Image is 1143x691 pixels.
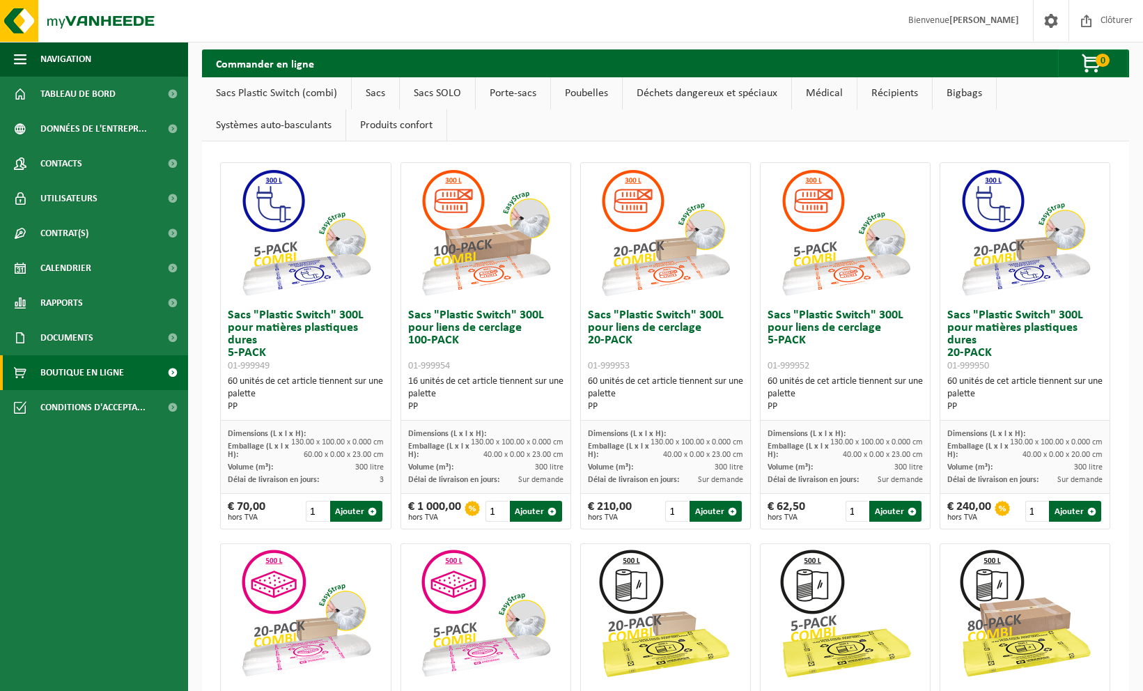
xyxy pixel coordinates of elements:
div: PP [947,401,1103,413]
button: Ajouter [510,501,562,522]
h3: Sacs "Plastic Switch" 300L pour liens de cerclage 100-PACK [408,309,563,372]
a: Récipients [857,77,932,109]
span: 3 [380,476,384,484]
input: 1 [485,501,508,522]
img: 01-999968 [956,544,1095,683]
input: 1 [306,501,329,522]
span: 130.00 x 100.00 x 0.000 cm [291,438,384,447]
div: 60 unités de cet article tiennent sur une palette [228,375,383,413]
span: Documents [40,320,93,355]
strong: [PERSON_NAME] [949,15,1019,26]
span: hors TVA [947,513,991,522]
span: 130.00 x 100.00 x 0.000 cm [1010,438,1103,447]
img: 01-999954 [416,163,555,302]
span: 40.00 x 0.00 x 23.00 cm [663,451,743,459]
span: Volume (m³): [408,463,453,472]
span: hors TVA [768,513,805,522]
span: Emballage (L x l x H): [228,442,289,459]
span: Sur demande [1057,476,1103,484]
div: 60 unités de cet article tiennent sur une palette [768,375,923,413]
div: 60 unités de cet article tiennent sur une palette [947,375,1103,413]
span: Volume (m³): [947,463,993,472]
button: 0 [1058,49,1128,77]
a: Médical [792,77,857,109]
span: hors TVA [588,513,632,522]
span: Dimensions (L x l x H): [768,430,846,438]
span: Emballage (L x l x H): [588,442,649,459]
span: 130.00 x 100.00 x 0.000 cm [471,438,563,447]
input: 1 [1025,501,1048,522]
span: 40.00 x 0.00 x 20.00 cm [1023,451,1103,459]
span: Tableau de bord [40,77,116,111]
span: Volume (m³): [228,463,273,472]
span: Emballage (L x l x H): [408,442,469,459]
span: 130.00 x 100.00 x 0.000 cm [830,438,923,447]
a: Porte-sacs [476,77,550,109]
a: Sacs Plastic Switch (combi) [202,77,351,109]
a: Bigbags [933,77,996,109]
img: 01-999956 [236,544,375,683]
span: 40.00 x 0.00 x 23.00 cm [843,451,923,459]
span: Dimensions (L x l x H): [588,430,666,438]
div: 60 unités de cet article tiennent sur une palette [588,375,743,413]
span: Délai de livraison en jours: [588,476,679,484]
div: PP [228,401,383,413]
span: 01-999954 [408,361,450,371]
img: 01-999950 [956,163,1095,302]
a: Produits confort [346,109,446,141]
span: 01-999949 [228,361,270,371]
h3: Sacs "Plastic Switch" 300L pour matières plastiques dures 5-PACK [228,309,383,372]
div: PP [768,401,923,413]
img: 01-999952 [776,163,915,302]
span: Volume (m³): [768,463,813,472]
h3: Sacs "Plastic Switch" 300L pour liens de cerclage 20-PACK [588,309,743,372]
span: hors TVA [408,513,461,522]
button: Ajouter [330,501,382,522]
input: 1 [665,501,688,522]
span: 300 litre [894,463,923,472]
div: € 240,00 [947,501,991,522]
img: 01-999949 [236,163,375,302]
span: Rapports [40,286,83,320]
span: Données de l'entrepr... [40,111,147,146]
span: Sur demande [878,476,923,484]
span: Sur demande [518,476,563,484]
a: Systèmes auto-basculants [202,109,345,141]
span: Contrat(s) [40,216,88,251]
h3: Sacs "Plastic Switch" 300L pour liens de cerclage 5-PACK [768,309,923,372]
span: 60.00 x 0.00 x 23.00 cm [304,451,384,459]
img: 01-999955 [416,544,555,683]
span: 300 litre [355,463,384,472]
a: Poubelles [551,77,622,109]
a: Sacs [352,77,399,109]
span: 0 [1096,54,1110,67]
button: Ajouter [690,501,742,522]
span: Navigation [40,42,91,77]
div: PP [408,401,563,413]
span: Délai de livraison en jours: [408,476,499,484]
span: 300 litre [1074,463,1103,472]
span: Dimensions (L x l x H): [408,430,486,438]
span: Contacts [40,146,82,181]
span: Calendrier [40,251,91,286]
div: € 70,00 [228,501,265,522]
a: Déchets dangereux et spéciaux [623,77,791,109]
span: 130.00 x 100.00 x 0.000 cm [651,438,743,447]
button: Ajouter [869,501,922,522]
span: Conditions d'accepta... [40,390,146,425]
span: Dimensions (L x l x H): [228,430,306,438]
h3: Sacs "Plastic Switch" 300L pour matières plastiques dures 20-PACK [947,309,1103,372]
div: PP [588,401,743,413]
span: 300 litre [715,463,743,472]
img: 01-999963 [776,544,915,683]
span: Délai de livraison en jours: [228,476,319,484]
input: 1 [846,501,869,522]
span: 300 litre [535,463,563,472]
h2: Commander en ligne [202,49,328,77]
a: Sacs SOLO [400,77,475,109]
span: 01-999953 [588,361,630,371]
span: 01-999952 [768,361,809,371]
div: € 1 000,00 [408,501,461,522]
div: € 210,00 [588,501,632,522]
span: Boutique en ligne [40,355,124,390]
